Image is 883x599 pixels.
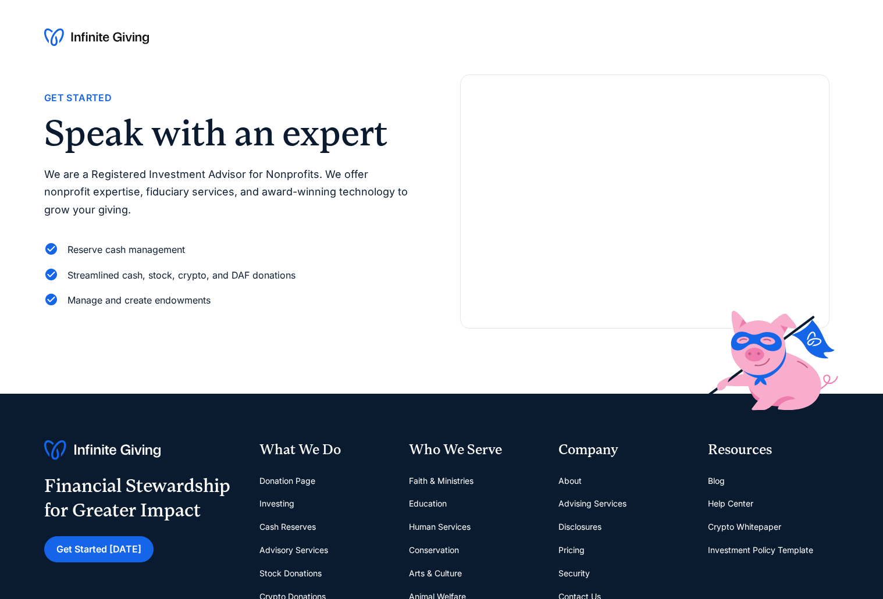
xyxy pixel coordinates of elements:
div: Financial Stewardship for Greater Impact [44,474,230,522]
a: Pricing [558,539,585,562]
a: Security [558,562,590,585]
a: Investing [259,492,294,515]
h2: Speak with an expert [44,115,414,151]
a: Blog [708,469,725,493]
div: Who We Serve [409,440,540,460]
a: Donation Page [259,469,315,493]
a: Investment Policy Template [708,539,813,562]
a: Get Started [DATE] [44,536,154,562]
div: What We Do [259,440,390,460]
a: Human Services [409,515,471,539]
a: Arts & Culture [409,562,462,585]
a: Education [409,492,447,515]
a: Disclosures [558,515,601,539]
a: About [558,469,582,493]
div: Get Started [44,90,112,106]
a: Advisory Services [259,539,328,562]
a: Advising Services [558,492,626,515]
div: Company [558,440,689,460]
a: Crypto Whitepaper [708,515,781,539]
a: Help Center [708,492,753,515]
a: Stock Donations [259,562,322,585]
iframe: Form 0 [479,112,810,309]
div: Streamlined cash, stock, crypto, and DAF donations [67,268,295,283]
div: Reserve cash management [67,242,185,258]
div: Manage and create endowments [67,293,211,308]
a: Faith & Ministries [409,469,473,493]
a: Cash Reserves [259,515,316,539]
p: We are a Registered Investment Advisor for Nonprofits. We offer nonprofit expertise, fiduciary se... [44,166,414,219]
div: Resources [708,440,839,460]
a: Conservation [409,539,459,562]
